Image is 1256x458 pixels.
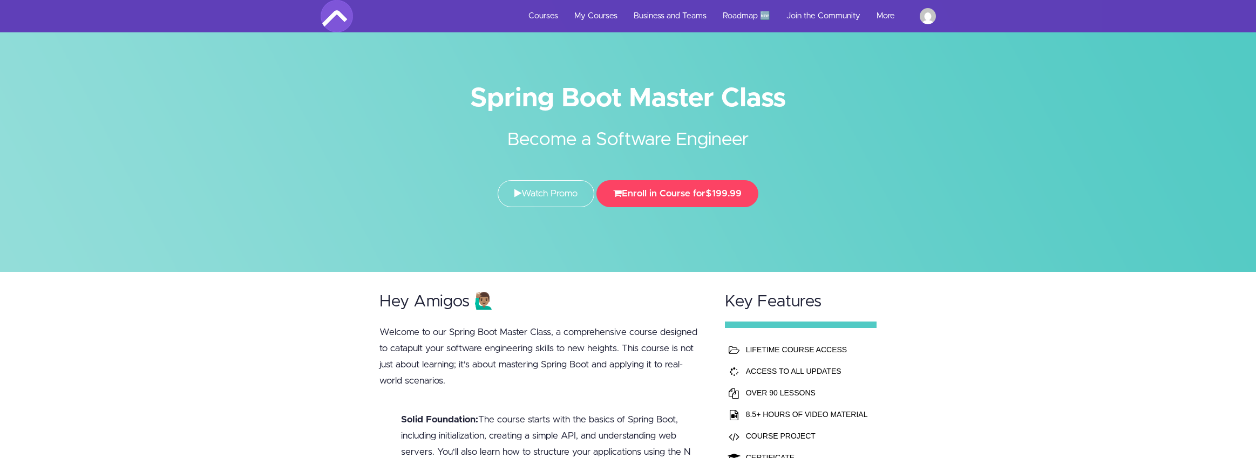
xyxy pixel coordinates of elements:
[743,382,871,404] td: OVER 90 LESSONS
[379,324,704,389] p: Welcome to our Spring Boot Master Class, a comprehensive course designed to catapult your softwar...
[426,111,831,153] h2: Become a Software Engineer
[705,189,742,198] span: $199.99
[401,415,478,424] b: Solid Foundation:
[379,293,704,311] h2: Hey Amigos 🙋🏽‍♂️
[920,8,936,24] img: a.afkir97@gmail.com
[743,339,871,360] td: LIFETIME COURSE ACCESS
[743,404,871,425] td: 8.5+ HOURS OF VIDEO MATERIAL
[743,425,871,447] td: COURSE PROJECT
[743,360,871,382] td: ACCESS TO ALL UPDATES
[725,293,877,311] h2: Key Features
[596,180,758,207] button: Enroll in Course for$199.99
[498,180,594,207] a: Watch Promo
[321,86,936,111] h1: Spring Boot Master Class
